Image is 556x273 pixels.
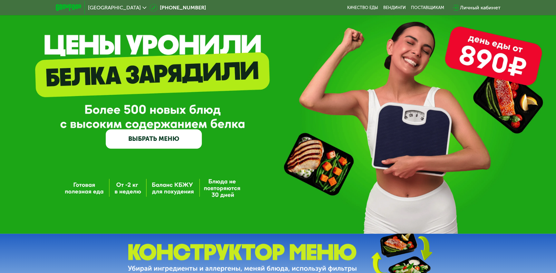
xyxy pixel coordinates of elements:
div: поставщикам [411,5,444,10]
div: Личный кабинет [460,4,501,12]
a: ВЫБРАТЬ МЕНЮ [106,129,202,149]
a: [PHONE_NUMBER] [150,4,206,12]
a: Вендинги [383,5,406,10]
span: [GEOGRAPHIC_DATA] [88,5,141,10]
a: Качество еды [347,5,378,10]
